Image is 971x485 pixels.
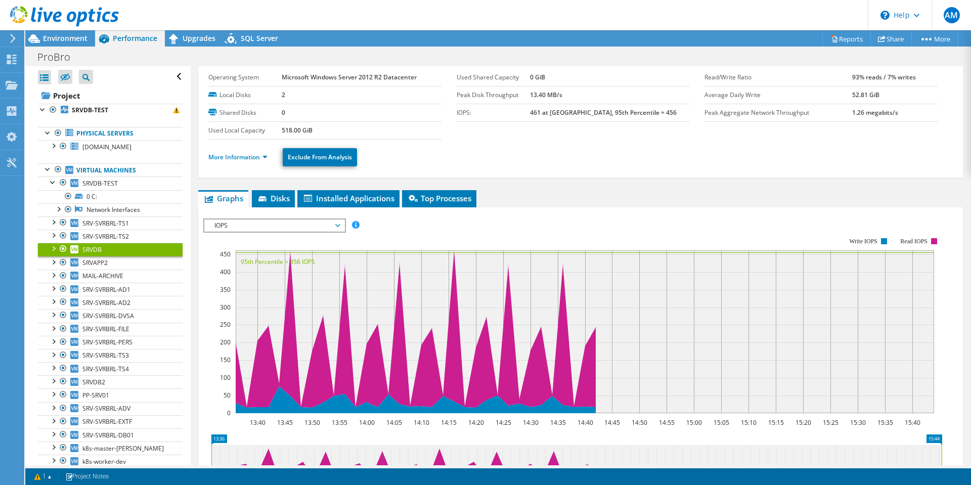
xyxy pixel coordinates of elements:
svg: \n [880,11,890,20]
a: Virtual Machines [38,163,183,177]
a: SRVDB-TEST [38,104,183,117]
text: 200 [220,338,231,346]
label: Read/Write Ratio [704,72,852,82]
text: 50 [224,391,231,400]
span: SRV-SVRBRL-DB01 [82,431,134,439]
a: SRVDB [38,243,183,256]
text: 15:35 [877,418,893,427]
a: Network Interfaces [38,203,183,216]
a: More [911,31,958,47]
b: 0 [282,108,285,117]
span: SRV-SVRBRL-EXTF [82,417,132,426]
span: SRV-SVRBRL-TS3 [82,351,129,360]
span: SRV-SVRBRL-ADV [82,404,130,413]
a: SRV-SVRBRL-TS4 [38,362,183,375]
text: 15:25 [823,418,838,427]
text: 15:00 [686,418,702,427]
label: IOPS: [457,108,530,118]
a: Exclude From Analysis [283,148,357,166]
a: SRV-SVRBRL-DB01 [38,428,183,442]
a: Project Notes [58,470,116,483]
a: Project [38,87,183,104]
span: SRV-SVRBRL-TS1 [82,219,129,228]
text: 300 [220,303,231,312]
span: [DOMAIN_NAME] [82,143,131,151]
text: 14:55 [659,418,675,427]
text: 150 [220,356,231,364]
text: 95th Percentile = 456 IOPS [241,257,315,266]
a: SRVAPP2 [38,256,183,270]
span: SRV-SVRBRL-AD1 [82,285,130,294]
span: MAIL-ARCHIVE [82,272,123,280]
a: k8s-worker-dev [38,455,183,468]
a: 0 C: [38,190,183,203]
b: 52.81 GiB [852,91,879,99]
a: SRV-SVRBRL-PERS [38,336,183,349]
label: Local Disks [208,90,281,100]
a: PP-SRV01 [38,388,183,402]
label: Average Daily Write [704,90,852,100]
label: Operating System [208,72,281,82]
text: 100 [220,373,231,382]
a: SRV-SVRBRL-TS3 [38,349,183,362]
label: Shared Disks [208,108,281,118]
text: 250 [220,320,231,329]
text: 14:35 [550,418,566,427]
b: Microsoft Windows Server 2012 R2 Datacenter [282,73,417,81]
a: [DOMAIN_NAME] [38,140,183,153]
span: PP-SRV01 [82,391,109,400]
text: 14:10 [414,418,429,427]
a: SRV-SVRBRL-EXTF [38,415,183,428]
a: Share [870,31,912,47]
text: 14:00 [359,418,375,427]
text: 15:20 [796,418,811,427]
text: 0 [227,409,231,417]
text: 14:15 [441,418,457,427]
a: k8s-master-[PERSON_NAME] [38,442,183,455]
span: Top Processes [407,193,471,203]
span: Environment [43,33,87,43]
a: SRV-SVRBRL-TS1 [38,216,183,230]
text: 13:50 [304,418,320,427]
b: SRVDB-TEST [72,106,108,114]
text: 450 [220,250,231,258]
span: SRVDB [82,245,102,254]
text: Write IOPS [849,238,877,245]
text: 14:40 [578,418,593,427]
text: 13:45 [277,418,293,427]
b: 13.40 MB/s [530,91,562,99]
span: SQL Server [241,33,278,43]
span: k8s-worker-dev [82,457,126,466]
a: SRV-SVRBRL-AD2 [38,296,183,309]
a: SRVDB-TEST [38,177,183,190]
span: Performance [113,33,157,43]
text: 15:40 [905,418,920,427]
a: 1 [27,470,59,483]
span: Disks [257,193,290,203]
text: 13:40 [250,418,266,427]
b: 2 [282,91,285,99]
b: 93% reads / 7% writes [852,73,916,81]
span: SRV-SVRBRL-TS4 [82,365,129,373]
label: Peak Aggregate Network Throughput [704,108,852,118]
text: 14:25 [496,418,511,427]
text: 350 [220,285,231,294]
a: MAIL-ARCHIVE [38,270,183,283]
span: AM [944,7,960,23]
span: k8s-master-[PERSON_NAME] [82,444,164,453]
span: SRV-SVRBRL-PERS [82,338,133,346]
text: 15:05 [714,418,729,427]
text: Read IOPS [901,238,928,245]
b: 461 at [GEOGRAPHIC_DATA], 95th Percentile = 456 [530,108,677,117]
a: SRV-SVRBRL-TS2 [38,230,183,243]
span: Installed Applications [302,193,394,203]
text: 400 [220,268,231,276]
a: More Information [208,153,268,161]
span: SRVDB-TEST [82,179,118,188]
text: 14:20 [468,418,484,427]
text: 15:30 [850,418,866,427]
span: SRV-SVRBRL-TS2 [82,232,129,241]
span: SRVAPP2 [82,258,108,267]
a: SRV-SVRBRL-ADV [38,402,183,415]
span: SRVDB2 [82,378,105,386]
